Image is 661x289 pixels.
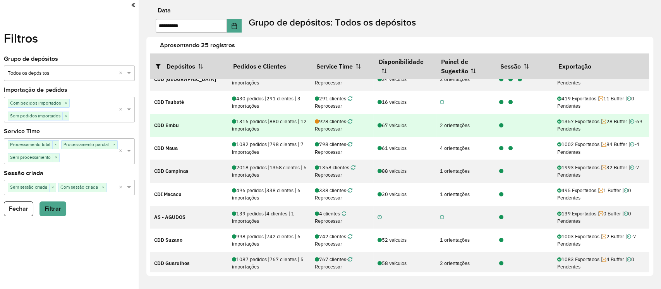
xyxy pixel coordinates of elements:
div: 88 veículos [378,167,432,175]
span: × [63,100,69,107]
label: Importação de pedidos [4,85,67,95]
i: 1258453 - 1087 pedidos [499,261,503,266]
span: - Reprocessar [315,118,352,132]
i: 1258637 - 424 pedidos [499,100,503,105]
span: 1358 clientes [315,164,349,171]
label: Service Time [4,127,40,136]
span: 0 Pendentes [557,72,634,86]
span: × [100,184,106,191]
div: 496 pedidos | 338 clientes | 6 importações [232,187,307,201]
span: Clear all [118,106,125,114]
label: Grupo de depósitos: Todos os depósitos [249,15,416,29]
span: × [49,184,56,191]
span: - Reprocessar [315,210,346,224]
div: 2 orientações [440,260,491,267]
span: Com sessão criada [58,183,100,191]
span: 0 Pendentes [557,210,631,224]
i: Abrir/fechar filtros [156,63,167,69]
strong: CDD Maua [154,145,178,151]
div: 1083 Exportados | 4 Buffer | [557,256,645,270]
th: Depósitos [150,53,228,79]
span: Processamento parcial [62,141,111,148]
div: 2 orientações [440,122,491,129]
i: 1258410 - 495 pedidos [499,192,503,197]
div: 1 orientações [440,236,491,244]
div: 30 veículos [378,191,432,198]
th: Painel de Sugestão [436,53,495,79]
div: 419 Exportados | 11 Buffer | [557,95,645,110]
button: Choose Date [227,19,242,33]
div: 1003 Exportados | 2 Buffer | [557,233,645,248]
label: Data [157,6,170,15]
i: Não realizada [440,215,444,220]
strong: CDD Taubaté [154,99,184,105]
div: 2 orientações [440,76,491,83]
span: × [53,154,59,162]
th: Disponibilidade [373,53,436,79]
th: Exportação [553,53,649,79]
strong: CDD Guarulhos [154,260,189,267]
span: - Reprocessar [315,256,352,270]
button: Filtrar [39,201,66,216]
i: 1258230 - 2018 pedidos [499,169,503,174]
strong: AS - AGUDOS [154,214,185,220]
strong: CDD [GEOGRAPHIC_DATA] [154,76,216,83]
i: 1258635 - 90 pedidos [508,146,512,151]
div: 544 Exportados | 25 Buffer | [557,72,645,86]
th: Pedidos e Clientes [228,53,311,79]
label: Grupo de depósitos [4,54,58,64]
span: 0 Pendentes [557,256,634,270]
i: 1258577 - 1082 pedidos [499,146,503,151]
div: 1082 pedidos | 798 clientes | 7 importações [232,141,307,155]
i: 1258425 - 1374 pedidos [499,123,503,128]
span: Com pedidos importados [8,99,63,107]
span: × [52,141,59,149]
span: Processamento total [8,141,52,148]
th: Sessão [495,53,553,79]
div: 1087 pedidos | 767 clientes | 5 importações [232,256,307,270]
span: Clear all [118,69,125,77]
span: Sem sessão criada [8,183,49,191]
button: Fechar [4,201,33,216]
strong: CDD Campinas [154,168,188,174]
i: 1258653 - 25 pedidos [517,77,522,82]
div: 430 pedidos | 291 clientes | 3 importações [232,95,307,110]
span: × [62,112,69,120]
span: - Reprocessar [315,141,352,155]
div: 495 Exportados | 1 Buffer | [557,187,645,201]
i: 1258651 - 11 pedidos [508,100,512,105]
div: 1 orientações [440,191,491,198]
span: 291 clientes [315,95,346,102]
label: Sessão criada [4,169,43,178]
div: 58 veículos [378,260,432,267]
strong: CDD Suzano [154,237,182,243]
div: 67 veículos [378,122,432,129]
i: 1258555 - 549 pedidos [499,77,503,82]
div: 569 pedidos | 416 clientes | 4 importações [232,72,307,86]
span: 798 clientes [315,141,346,148]
span: 4 clientes [315,210,340,217]
span: Sem pedidos importados [8,112,62,120]
span: 742 clientes [315,233,346,240]
div: 61 veículos [378,144,432,152]
span: -69 Pendentes [557,118,642,132]
label: Filtros [4,29,38,48]
div: 1993 Exportados | 32 Buffer | [557,164,645,179]
div: 1 orientações [440,167,491,175]
th: Service Time [311,53,373,79]
strong: CDI Macacu [154,191,182,198]
span: - Reprocessar [315,95,352,109]
span: 338 clientes [315,187,346,194]
span: × [111,141,117,149]
div: 34 veículos [378,76,432,83]
i: 1258559 - 549 pedidos [508,77,512,82]
span: Clear all [118,147,125,155]
i: 1258605 - 139 pedidos [499,215,503,220]
span: - Reprocessar [315,187,352,201]
i: Não realizada [378,215,382,220]
span: Clear all [118,184,125,192]
strong: CDD Embu [154,122,179,129]
i: Não realizada [440,100,444,105]
div: 1002 Exportados | 84 Buffer | [557,141,645,155]
div: 1316 pedidos | 880 clientes | 12 importações [232,118,307,132]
